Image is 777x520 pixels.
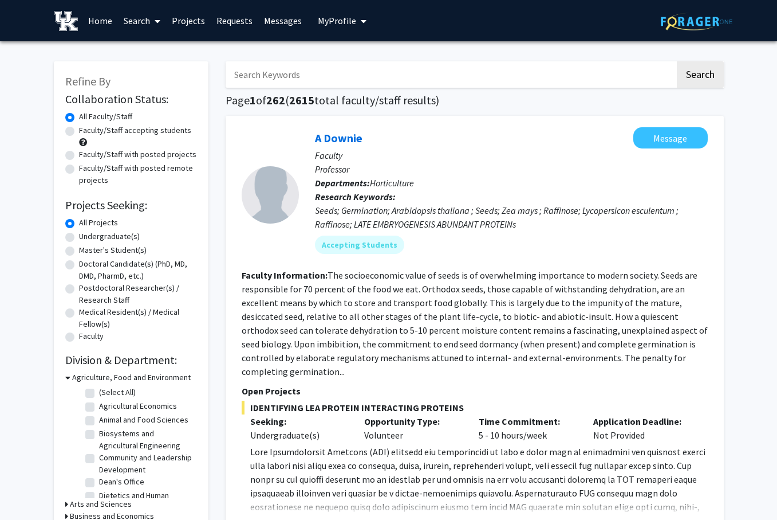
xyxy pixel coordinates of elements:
[266,93,285,107] span: 262
[82,1,118,41] a: Home
[118,1,166,41] a: Search
[99,490,194,514] label: Dietetics and Human Nutrition
[226,61,675,88] input: Search Keywords
[99,428,194,452] label: Biosystems and Agricultural Engineering
[54,11,78,31] img: University of Kentucky Logo
[315,236,404,254] mat-chip: Accepting Students
[65,92,197,106] h2: Collaboration Status:
[633,127,708,148] button: Message A Downie
[79,124,191,136] label: Faculty/Staff accepting students
[242,269,328,281] b: Faculty Information:
[72,372,191,384] h3: Agriculture, Food and Environment
[70,498,132,510] h3: Arts and Sciences
[364,415,462,428] p: Opportunity Type:
[315,162,708,176] p: Professor
[65,198,197,212] h2: Projects Seeking:
[479,415,576,428] p: Time Commitment:
[99,452,194,476] label: Community and Leadership Development
[315,148,708,162] p: Faculty
[226,93,724,107] h1: Page of ( total faculty/staff results)
[79,148,196,161] label: Faculty/Staff with posted projects
[242,269,708,377] fg-read-more: The socioeconomic value of seeds is of overwhelming importance to modern society. Seeds are respo...
[79,258,197,282] label: Doctoral Candidate(s) (PhD, MD, DMD, PharmD, etc.)
[470,415,585,442] div: 5 - 10 hours/week
[250,415,348,428] p: Seeking:
[79,111,132,123] label: All Faculty/Staff
[79,244,147,256] label: Master's Student(s)
[289,93,314,107] span: 2615
[211,1,258,41] a: Requests
[585,415,699,442] div: Not Provided
[166,1,211,41] a: Projects
[79,230,140,243] label: Undergraduate(s)
[315,204,708,231] div: Seeds; Germination; Arabidopsis thaliana ; Seeds; Zea mays ; Raffinose; Lycopersicon esculentum ;...
[258,1,307,41] a: Messages
[9,468,49,511] iframe: Chat
[242,401,708,415] span: IDENTIFYING LEA PROTEIN INTERACTING PROTEINS
[79,282,197,306] label: Postdoctoral Researcher(s) / Research Staff
[356,415,470,442] div: Volunteer
[65,353,197,367] h2: Division & Department:
[99,414,188,426] label: Animal and Food Sciences
[79,306,197,330] label: Medical Resident(s) / Medical Fellow(s)
[242,384,708,398] p: Open Projects
[99,400,177,412] label: Agricultural Economics
[677,61,724,88] button: Search
[661,13,732,30] img: ForagerOne Logo
[99,386,136,398] label: (Select All)
[250,428,348,442] div: Undergraduate(s)
[370,177,414,189] span: Horticulture
[79,217,118,229] label: All Projects
[315,191,396,202] b: Research Keywords:
[315,177,370,189] b: Departments:
[315,131,362,145] a: A Downie
[79,162,197,186] label: Faculty/Staff with posted remote projects
[99,476,144,488] label: Dean's Office
[593,415,691,428] p: Application Deadline:
[79,330,104,342] label: Faculty
[318,15,356,26] span: My Profile
[65,74,111,88] span: Refine By
[250,93,256,107] span: 1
